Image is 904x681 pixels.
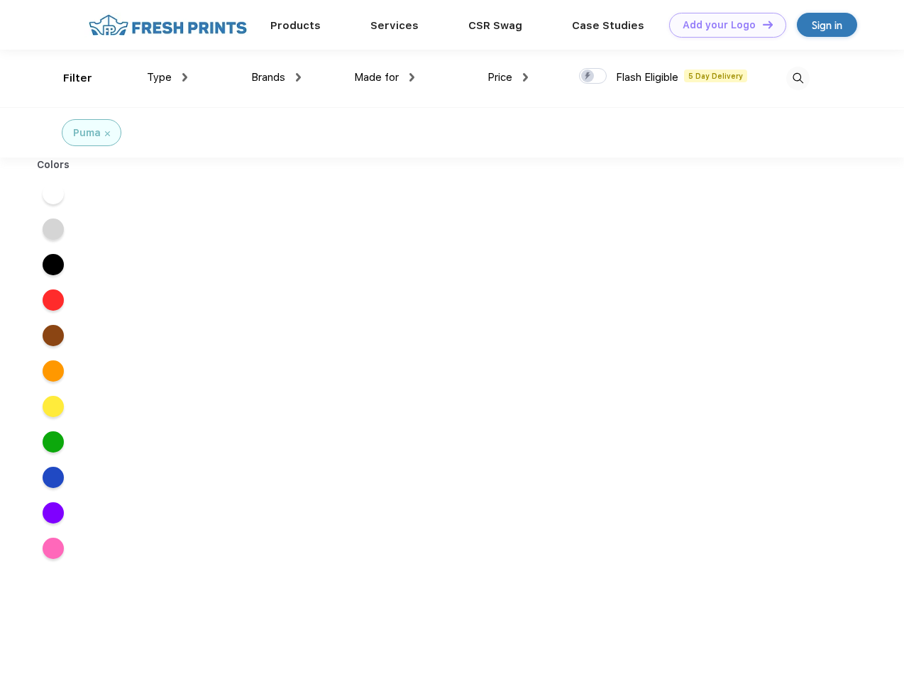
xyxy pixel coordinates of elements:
[26,157,81,172] div: Colors
[354,71,399,84] span: Made for
[270,19,321,32] a: Products
[73,126,101,140] div: Puma
[684,70,747,82] span: 5 Day Delivery
[105,131,110,136] img: filter_cancel.svg
[84,13,251,38] img: fo%20logo%202.webp
[147,71,172,84] span: Type
[409,73,414,82] img: dropdown.png
[786,67,810,90] img: desktop_search.svg
[251,71,285,84] span: Brands
[683,19,756,31] div: Add your Logo
[616,71,678,84] span: Flash Eligible
[763,21,773,28] img: DT
[468,19,522,32] a: CSR Swag
[812,17,842,33] div: Sign in
[797,13,857,37] a: Sign in
[182,73,187,82] img: dropdown.png
[63,70,92,87] div: Filter
[370,19,419,32] a: Services
[523,73,528,82] img: dropdown.png
[487,71,512,84] span: Price
[296,73,301,82] img: dropdown.png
